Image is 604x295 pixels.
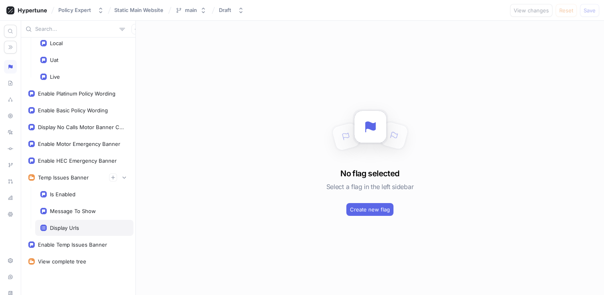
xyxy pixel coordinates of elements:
[38,107,108,114] div: Enable Basic Policy Wording
[216,4,247,17] button: Draft
[172,4,210,17] button: main
[580,4,599,17] button: Save
[350,207,390,212] span: Create new flag
[510,4,552,17] button: View changes
[4,109,17,123] div: Preview
[4,76,17,90] div: Schema
[326,179,413,194] h5: Select a flag in the left sidebar
[50,225,79,231] div: Display Urls
[4,142,17,155] div: Diff
[55,4,107,17] button: Policy Expert
[4,126,17,139] div: Logs
[35,25,116,33] input: Search...
[58,7,91,14] div: Policy Expert
[50,74,60,80] div: Live
[4,191,17,205] div: Analytics
[4,254,17,267] div: Setup
[4,93,17,106] div: Splits
[38,258,86,265] div: View complete tree
[50,57,58,63] div: Uat
[38,124,125,130] div: Display No Calls Motor Banner Content
[38,241,107,248] div: Enable Temp Issues Banner
[4,158,17,172] div: Branches
[38,174,89,181] div: Temp Issues Banner
[584,8,596,13] span: Save
[4,175,17,188] div: Pull requests
[38,141,120,147] div: Enable Motor Emergency Banner
[4,60,17,74] div: Logic
[346,203,393,216] button: Create new flag
[50,40,63,46] div: Local
[340,167,399,179] h3: No flag selected
[514,8,549,13] span: View changes
[556,4,577,17] button: Reset
[50,191,75,197] div: Is Enabled
[50,208,96,214] div: Message To Show
[185,7,197,14] div: main
[559,8,573,13] span: Reset
[219,7,231,14] div: Draft
[114,7,163,13] span: Static Main Website
[4,270,17,284] div: Live chat
[38,157,117,164] div: Enable HEC Emergency Banner
[4,207,17,221] div: Settings
[38,90,115,97] div: Enable Platinum Policy Wording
